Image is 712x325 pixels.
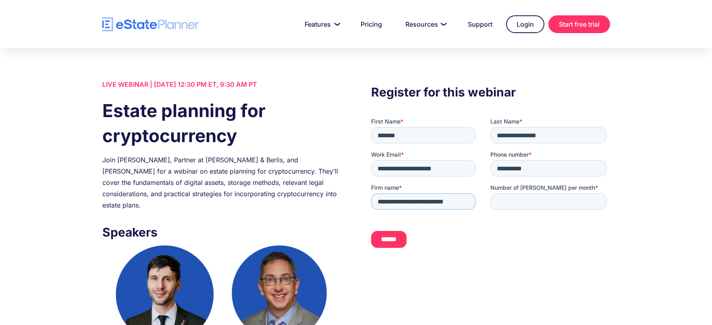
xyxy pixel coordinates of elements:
[102,79,341,90] div: LIVE WEBINAR | [DATE] 12:30 PM ET, 9:30 AM PT
[102,17,199,31] a: home
[548,15,610,33] a: Start free trial
[351,16,392,32] a: Pricing
[102,223,341,241] h3: Speakers
[371,117,610,255] iframe: Form 0
[506,15,544,33] a: Login
[102,154,341,211] div: Join [PERSON_NAME], Partner at [PERSON_NAME] & Berlis, and [PERSON_NAME] for a webinar on estate ...
[102,98,341,148] h1: Estate planning for cryptocurrency
[458,16,502,32] a: Support
[396,16,454,32] a: Resources
[371,83,610,101] h3: Register for this webinar
[295,16,347,32] a: Features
